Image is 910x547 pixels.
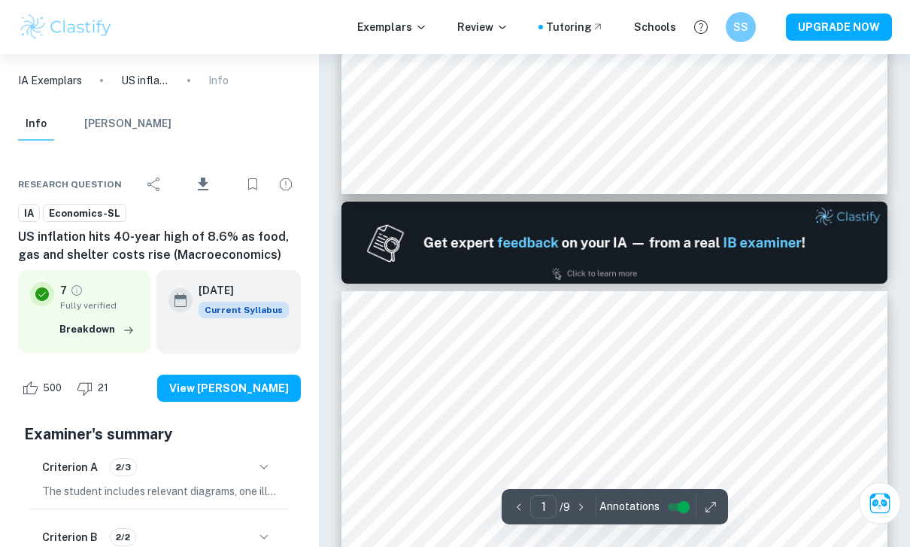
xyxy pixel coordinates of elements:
div: Like [18,376,70,400]
p: / 9 [560,499,570,515]
a: IA [18,204,40,223]
div: Dislike [73,376,117,400]
p: US inflation hits 40-year high of 8.6% as food, gas and shelter costs rise (Macroeconomics) [121,72,169,89]
span: 500 [35,381,70,396]
span: Current Syllabus [199,302,289,318]
a: Tutoring [546,19,604,35]
div: This exemplar is based on the current syllabus. Feel free to refer to it for inspiration/ideas wh... [199,302,289,318]
span: IA [19,206,39,221]
h5: Examiner's summary [24,423,295,445]
button: [PERSON_NAME] [84,108,171,141]
p: Info [208,72,229,89]
h6: Criterion A [42,459,98,476]
span: 21 [89,381,117,396]
a: Economics-SL [43,204,126,223]
div: Report issue [271,169,301,199]
button: Breakdown [56,318,138,341]
button: Ask Clai [859,482,901,524]
div: Download [172,165,235,204]
a: Grade fully verified [70,284,83,297]
img: Ad [341,202,887,284]
button: UPGRADE NOW [786,14,892,41]
button: Help and Feedback [688,14,714,40]
div: Bookmark [238,169,268,199]
p: Exemplars [357,19,427,35]
span: Research question [18,178,122,191]
span: Fully verified [60,299,138,312]
a: IA Exemplars [18,72,82,89]
div: Share [139,169,169,199]
button: Info [18,108,54,141]
h6: [DATE] [199,282,277,299]
span: Annotations [599,499,660,515]
span: 2/3 [111,460,136,474]
span: Economics-SL [44,206,126,221]
p: 7 [60,282,67,299]
a: Schools [634,19,676,35]
h6: US inflation hits 40-year high of 8.6% as food, gas and shelter costs rise (Macroeconomics) [18,228,301,264]
img: Clastify logo [18,12,114,42]
p: The student includes relevant diagrams, one illustrating the effects of cost-push inflation due t... [42,483,277,500]
span: 2/2 [111,530,135,544]
button: SS [726,12,756,42]
h6: SS [733,19,750,35]
p: Review [457,19,508,35]
button: View [PERSON_NAME] [157,375,301,402]
h6: Criterion B [42,529,98,545]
